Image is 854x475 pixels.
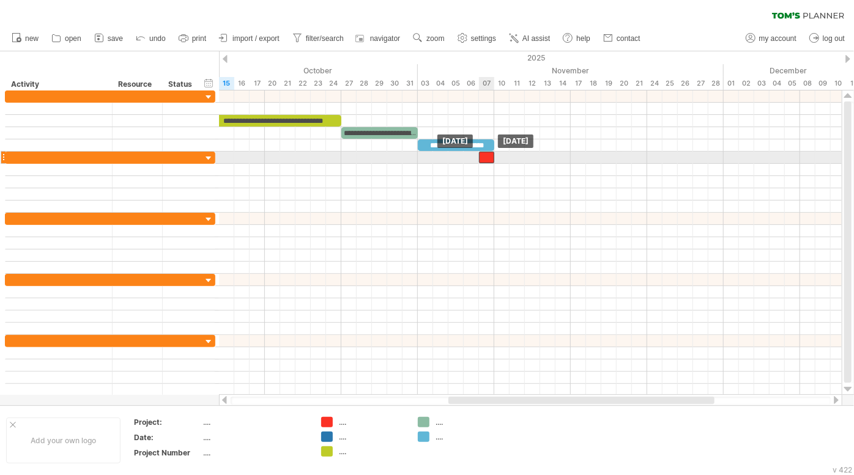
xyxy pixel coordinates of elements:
[250,77,265,90] div: Friday, 17 October 2025
[498,134,533,148] div: [DATE]
[354,31,404,46] a: navigator
[134,417,201,427] div: Project:
[494,77,510,90] div: Monday, 10 November 2025
[678,77,693,90] div: Wednesday, 26 November 2025
[204,432,306,443] div: ....
[448,77,464,90] div: Wednesday, 5 November 2025
[295,77,311,90] div: Wednesday, 22 October 2025
[576,34,590,43] span: help
[326,77,341,90] div: Friday, 24 October 2025
[25,34,39,43] span: new
[280,77,295,90] div: Tuesday, 21 October 2025
[759,34,796,43] span: my account
[387,77,403,90] div: Thursday, 30 October 2025
[192,34,206,43] span: print
[216,31,283,46] a: import / export
[48,31,85,46] a: open
[339,417,406,427] div: ....
[436,417,502,427] div: ....
[370,34,400,43] span: navigator
[522,34,550,43] span: AI assist
[134,447,201,458] div: Project Number
[232,34,280,43] span: import / export
[815,77,831,90] div: Tuesday, 9 December 2025
[418,77,433,90] div: Monday, 3 November 2025
[525,77,540,90] div: Wednesday, 12 November 2025
[265,77,280,90] div: Monday, 20 October 2025
[560,31,594,46] a: help
[823,34,845,43] span: log out
[234,77,250,90] div: Thursday, 16 October 2025
[743,31,800,46] a: my account
[437,134,473,148] div: [DATE]
[403,77,418,90] div: Friday, 31 October 2025
[693,77,708,90] div: Thursday, 27 November 2025
[800,77,815,90] div: Monday, 8 December 2025
[9,31,42,46] a: new
[632,77,647,90] div: Friday, 21 November 2025
[617,34,640,43] span: contact
[108,34,123,43] span: save
[11,78,105,90] div: Activity
[118,78,155,90] div: Resource
[133,31,169,46] a: undo
[410,31,448,46] a: zoom
[571,77,586,90] div: Monday, 17 November 2025
[464,77,479,90] div: Thursday, 6 November 2025
[433,77,448,90] div: Tuesday, 4 November 2025
[418,64,724,77] div: November 2025
[306,34,344,43] span: filter/search
[6,418,121,463] div: Add your own logo
[311,77,326,90] div: Thursday, 23 October 2025
[479,77,494,90] div: Friday, 7 November 2025
[66,64,418,77] div: October 2025
[540,77,555,90] div: Thursday, 13 November 2025
[647,77,663,90] div: Monday, 24 November 2025
[601,77,617,90] div: Wednesday, 19 November 2025
[289,31,347,46] a: filter/search
[724,77,739,90] div: Monday, 1 December 2025
[455,31,500,46] a: settings
[555,77,571,90] div: Friday, 14 November 2025
[506,31,554,46] a: AI assist
[357,77,372,90] div: Tuesday, 28 October 2025
[219,77,234,90] div: Wednesday, 15 October 2025
[739,77,754,90] div: Tuesday, 2 December 2025
[204,417,306,427] div: ....
[586,77,601,90] div: Tuesday, 18 November 2025
[339,446,406,457] div: ....
[65,34,81,43] span: open
[471,34,496,43] span: settings
[833,465,852,474] div: v 422
[341,77,357,90] div: Monday, 27 October 2025
[510,77,525,90] div: Tuesday, 11 November 2025
[770,77,785,90] div: Thursday, 4 December 2025
[831,77,846,90] div: Wednesday, 10 December 2025
[617,77,632,90] div: Thursday, 20 November 2025
[204,447,306,458] div: ....
[436,432,502,442] div: ....
[426,34,444,43] span: zoom
[754,77,770,90] div: Wednesday, 3 December 2025
[600,31,644,46] a: contact
[708,77,724,90] div: Friday, 28 November 2025
[149,34,166,43] span: undo
[663,77,678,90] div: Tuesday, 25 November 2025
[806,31,848,46] a: log out
[785,77,800,90] div: Friday, 5 December 2025
[176,31,210,46] a: print
[91,31,127,46] a: save
[372,77,387,90] div: Wednesday, 29 October 2025
[134,432,201,443] div: Date:
[339,432,406,442] div: ....
[168,78,195,90] div: Status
